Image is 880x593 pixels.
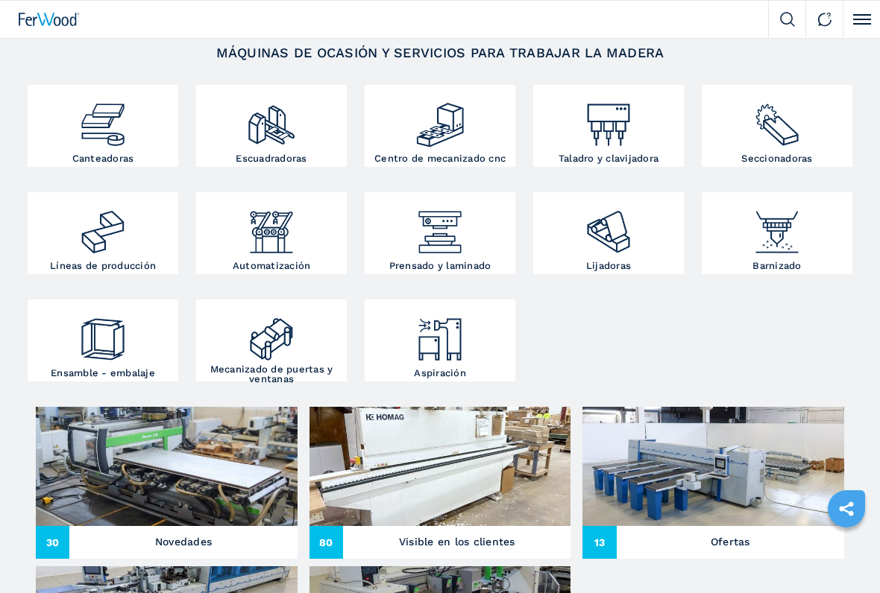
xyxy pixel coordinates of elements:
a: sharethis [828,490,865,527]
a: Centro de mecanizado cnc [365,85,515,167]
img: foratrici_inseritrici_2.png [583,89,633,150]
h3: Barnizado [752,261,801,270]
h3: Ensamble - embalaje [51,368,155,378]
img: sezionatrici_2.png [752,89,802,150]
h3: Escuadradoras [236,153,307,163]
a: Aspiración [365,299,515,381]
h3: Seccionadoras [741,153,812,163]
a: Novedades30Novedades [36,407,298,559]
img: Visible en los clientes [309,407,571,526]
img: levigatrici_2.png [583,196,633,257]
h3: Visible en los clientes [399,531,515,552]
img: Ofertas [582,407,844,526]
a: Escuadradoras [196,85,347,167]
h3: Ofertas [711,531,750,552]
img: bordatrici_1.png [78,89,128,150]
img: Search [780,12,795,27]
h3: Centro de mecanizado cnc [374,153,506,163]
img: automazione.png [246,196,296,257]
a: Prensado y laminado [365,192,515,274]
a: Mecanizado de puertas y ventanas [196,299,347,381]
img: verniciatura_1.png [752,196,802,257]
img: aspirazione_1.png [415,303,465,364]
img: Contact us [817,12,832,27]
h3: Prensado y laminado [389,261,491,270]
a: Lijadoras [533,192,684,274]
h3: Novedades [155,531,212,552]
a: Líneas de producción [28,192,178,274]
img: centro_di_lavoro_cnc_2.png [415,89,465,150]
a: Seccionadoras [702,85,852,167]
img: squadratrici_2.png [246,89,296,150]
img: Novedades [36,407,298,526]
a: Ensamble - embalaje [28,299,178,381]
a: Automatización [196,192,347,274]
a: Barnizado [702,192,852,274]
h3: Líneas de producción [50,261,156,270]
h3: Lijadoras [586,261,631,270]
img: montaggio_imballaggio_2.png [78,303,128,364]
img: pressa-strettoia.png [415,196,465,257]
span: 80 [309,526,343,559]
img: Ferwood [19,13,80,26]
button: Click to toggle menu [843,1,880,38]
span: 13 [582,526,616,559]
h3: Canteadoras [72,153,134,163]
img: lavorazione_porte_finestre_2.png [246,303,296,364]
h3: Mecanizado de puertas y ventanas [200,364,343,384]
a: Taladro y clavijadora [533,85,684,167]
iframe: Chat [817,526,869,582]
a: Ofertas13Ofertas [582,407,844,559]
h2: Máquinas de ocasión y servicios para trabajar la madera [61,46,820,60]
h3: Aspiración [414,368,466,378]
h3: Automatización [233,261,311,270]
img: linee_di_produzione_2.png [78,196,128,257]
a: Canteadoras [28,85,178,167]
span: 30 [36,526,69,559]
h3: Taladro y clavijadora [559,153,659,163]
a: Visible en los clientes80Visible en los clientes [309,407,571,559]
